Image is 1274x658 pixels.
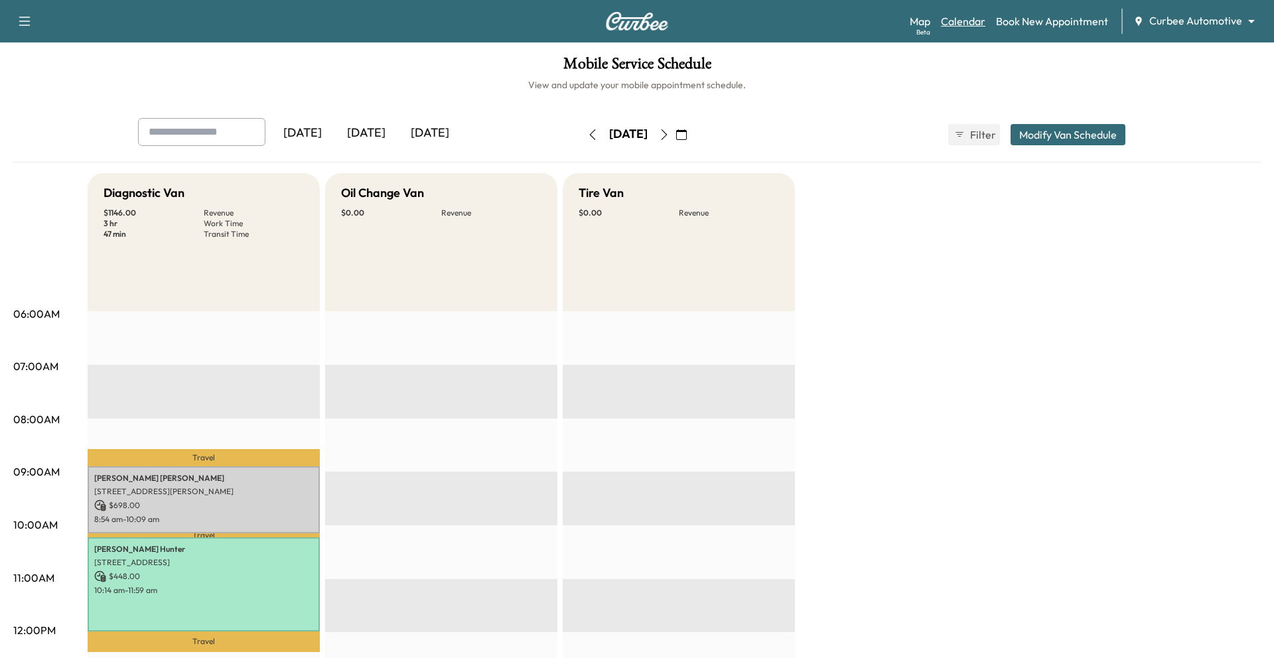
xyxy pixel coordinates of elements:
h6: View and update your mobile appointment schedule. [13,78,1261,92]
p: 10:14 am - 11:59 am [94,585,313,596]
p: [PERSON_NAME] [PERSON_NAME] [94,473,313,484]
div: [DATE] [334,118,398,149]
a: Book New Appointment [996,13,1108,29]
p: Revenue [441,208,541,218]
div: [DATE] [609,126,648,143]
button: Filter [948,124,1000,145]
p: 47 min [104,229,204,239]
span: Curbee Automotive [1149,13,1242,29]
a: MapBeta [910,13,930,29]
p: 11:00AM [13,570,54,586]
div: Beta [916,27,930,37]
div: [DATE] [271,118,334,149]
p: [STREET_ADDRESS][PERSON_NAME] [94,486,313,497]
p: Work Time [204,218,304,229]
h5: Diagnostic Van [104,184,184,202]
p: 08:00AM [13,411,60,427]
p: $ 1146.00 [104,208,204,218]
h1: Mobile Service Schedule [13,56,1261,78]
p: Travel [88,533,320,538]
p: 06:00AM [13,306,60,322]
p: Revenue [679,208,779,218]
span: Filter [970,127,994,143]
p: Travel [88,631,320,652]
p: [STREET_ADDRESS] [94,557,313,568]
h5: Oil Change Van [341,184,424,202]
p: $ 448.00 [94,570,313,582]
p: 8:54 am - 10:09 am [94,514,313,525]
button: Modify Van Schedule [1011,124,1125,145]
p: $ 698.00 [94,499,313,511]
p: 09:00AM [13,464,60,480]
p: [PERSON_NAME] Hunter [94,544,313,555]
p: 3 hr [104,218,204,229]
p: Revenue [204,208,304,218]
p: 12:00PM [13,622,56,638]
p: $ 0.00 [579,208,679,218]
p: 10:00AM [13,517,58,533]
div: [DATE] [398,118,462,149]
p: Travel [88,449,320,466]
p: Transit Time [204,229,304,239]
h5: Tire Van [579,184,624,202]
p: $ 0.00 [341,208,441,218]
img: Curbee Logo [605,12,669,31]
p: 07:00AM [13,358,58,374]
a: Calendar [941,13,985,29]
